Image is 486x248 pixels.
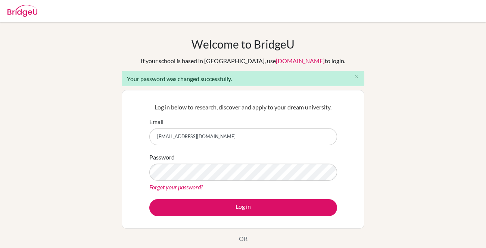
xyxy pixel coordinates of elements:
[149,103,337,112] p: Log in below to research, discover and apply to your dream university.
[239,234,247,243] p: OR
[149,183,203,190] a: Forgot your password?
[141,56,345,65] div: If your school is based in [GEOGRAPHIC_DATA], use to login.
[349,71,364,83] button: Close
[122,71,364,86] div: Your password was changed successfully.
[7,5,37,17] img: Bridge-U
[149,117,163,126] label: Email
[149,153,175,162] label: Password
[354,74,359,80] i: close
[191,37,295,51] h1: Welcome to BridgeU
[276,57,325,64] a: [DOMAIN_NAME]
[149,199,337,216] button: Log in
